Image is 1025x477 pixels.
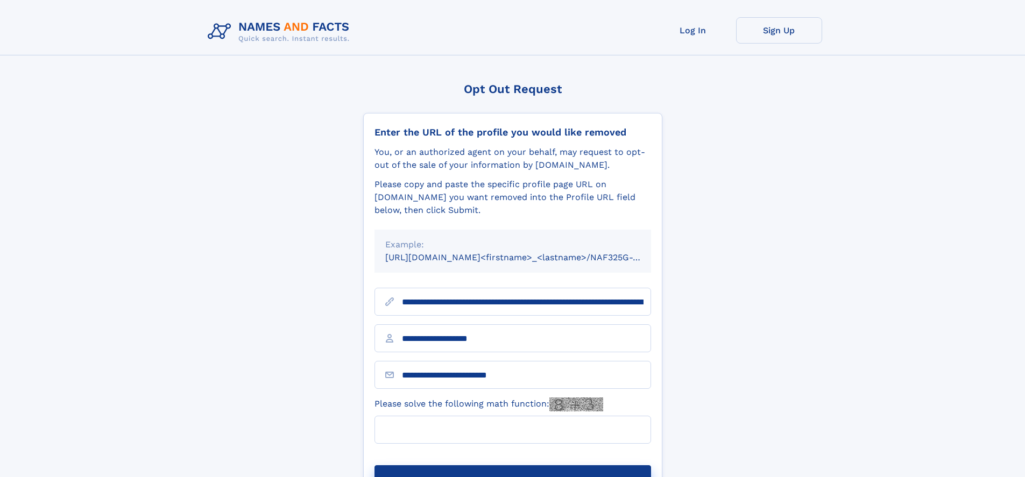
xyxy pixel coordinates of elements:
small: [URL][DOMAIN_NAME]<firstname>_<lastname>/NAF325G-xxxxxxxx [385,252,671,262]
div: Enter the URL of the profile you would like removed [374,126,651,138]
label: Please solve the following math function: [374,397,603,411]
div: Please copy and paste the specific profile page URL on [DOMAIN_NAME] you want removed into the Pr... [374,178,651,217]
a: Sign Up [736,17,822,44]
div: You, or an authorized agent on your behalf, may request to opt-out of the sale of your informatio... [374,146,651,172]
div: Opt Out Request [363,82,662,96]
img: Logo Names and Facts [203,17,358,46]
div: Example: [385,238,640,251]
a: Log In [650,17,736,44]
